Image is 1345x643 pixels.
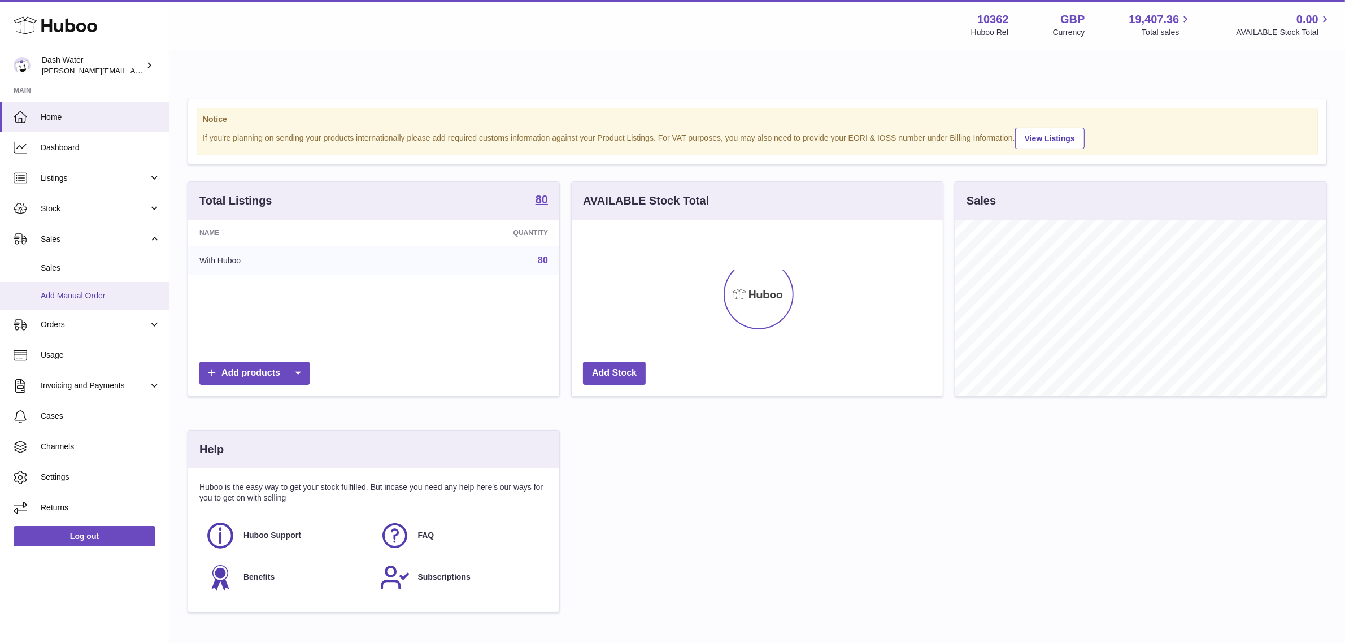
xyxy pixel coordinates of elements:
img: james@dash-water.com [14,57,31,74]
div: If you're planning on sending your products internationally please add required customs informati... [203,126,1312,149]
span: Returns [41,502,160,513]
span: Orders [41,319,149,330]
div: Dash Water [42,55,143,76]
a: Add Stock [583,362,646,385]
span: Sales [41,234,149,245]
strong: 80 [536,194,548,205]
span: Usage [41,350,160,360]
h3: AVAILABLE Stock Total [583,193,709,208]
span: AVAILABLE Stock Total [1236,27,1331,38]
span: 0.00 [1296,12,1318,27]
span: Channels [41,441,160,452]
span: Stock [41,203,149,214]
span: Add Manual Order [41,290,160,301]
strong: GBP [1060,12,1085,27]
a: 80 [538,255,548,265]
span: Huboo Support [243,530,301,541]
h3: Sales [967,193,996,208]
span: Settings [41,472,160,483]
span: Invoicing and Payments [41,380,149,391]
a: Subscriptions [380,562,543,593]
strong: Notice [203,114,1312,125]
a: Huboo Support [205,520,368,551]
span: Cases [41,411,160,422]
a: Benefits [205,562,368,593]
div: Huboo Ref [971,27,1009,38]
td: With Huboo [188,246,384,275]
a: Add products [199,362,310,385]
span: [PERSON_NAME][EMAIL_ADDRESS][DOMAIN_NAME] [42,66,227,75]
th: Name [188,220,384,246]
p: Huboo is the easy way to get your stock fulfilled. But incase you need any help here's our ways f... [199,482,548,503]
strong: 10362 [977,12,1009,27]
th: Quantity [384,220,559,246]
span: 19,407.36 [1129,12,1179,27]
a: Log out [14,526,155,546]
h3: Total Listings [199,193,272,208]
div: Currency [1053,27,1085,38]
span: Total sales [1142,27,1192,38]
a: View Listings [1015,128,1085,149]
span: Subscriptions [418,572,471,583]
span: Listings [41,173,149,184]
span: Benefits [243,572,275,583]
a: 80 [536,194,548,207]
span: FAQ [418,530,434,541]
a: 0.00 AVAILABLE Stock Total [1236,12,1331,38]
span: Home [41,112,160,123]
h3: Help [199,442,224,457]
a: 19,407.36 Total sales [1129,12,1192,38]
a: FAQ [380,520,543,551]
span: Dashboard [41,142,160,153]
span: Sales [41,263,160,273]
